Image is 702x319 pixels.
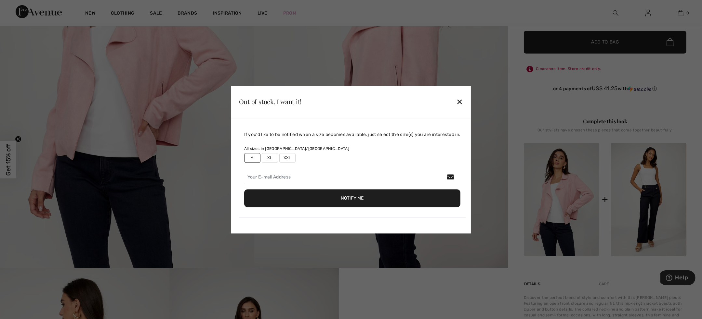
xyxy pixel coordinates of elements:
[456,95,463,109] div: ✕
[244,131,461,138] div: If you'd like to be notified when a size becomes available, just select the size(s) you are inter...
[244,189,461,207] button: Notify Me
[244,146,461,152] div: All sizes in [GEOGRAPHIC_DATA]/[GEOGRAPHIC_DATA]
[262,153,278,163] label: XL
[15,5,28,10] span: Help
[244,153,260,163] label: M
[279,153,296,163] label: XXL
[244,170,461,184] input: Your E-mail Address
[239,99,302,105] div: Out of stock. I want it!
